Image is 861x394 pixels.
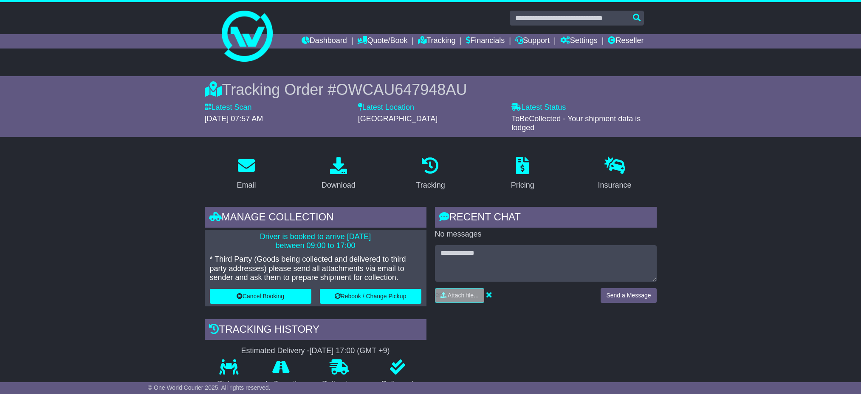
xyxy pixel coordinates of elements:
a: Reseller [608,34,644,49]
label: Latest Scan [205,103,252,112]
button: Cancel Booking [210,289,311,304]
div: RECENT CHAT [435,207,657,230]
a: Pricing [505,154,540,194]
a: Support [515,34,550,49]
span: [GEOGRAPHIC_DATA] [358,114,438,123]
button: Send a Message [601,288,656,303]
div: Tracking [416,180,445,191]
div: Pricing [511,180,534,191]
span: ToBeCollected - Your shipment data is lodged [511,114,641,132]
button: Rebook / Change Pickup [320,289,421,304]
a: Dashboard [302,34,347,49]
div: Insurance [598,180,632,191]
p: Pickup [205,380,253,389]
div: [DATE] 17:00 (GMT +9) [310,346,390,356]
span: [DATE] 07:57 AM [205,114,263,123]
div: Manage collection [205,207,426,230]
a: Insurance [593,154,637,194]
a: Settings [560,34,598,49]
a: Quote/Book [357,34,407,49]
div: Estimated Delivery - [205,346,426,356]
p: No messages [435,230,657,239]
span: © One World Courier 2025. All rights reserved. [148,384,271,391]
a: Tracking [418,34,455,49]
div: Email [237,180,256,191]
div: Tracking history [205,319,426,342]
p: Delivered [369,380,426,389]
div: Tracking Order # [205,80,657,99]
label: Latest Status [511,103,566,112]
label: Latest Location [358,103,414,112]
a: Email [231,154,261,194]
p: * Third Party (Goods being collected and delivered to third party addresses) please send all atta... [210,255,421,283]
span: OWCAU647948AU [336,81,467,98]
p: Delivering [310,380,369,389]
a: Tracking [410,154,450,194]
p: Driver is booked to arrive [DATE] between 09:00 to 17:00 [210,232,421,251]
a: Financials [466,34,505,49]
a: Download [316,154,361,194]
p: In Transit [253,380,310,389]
div: Download [322,180,356,191]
